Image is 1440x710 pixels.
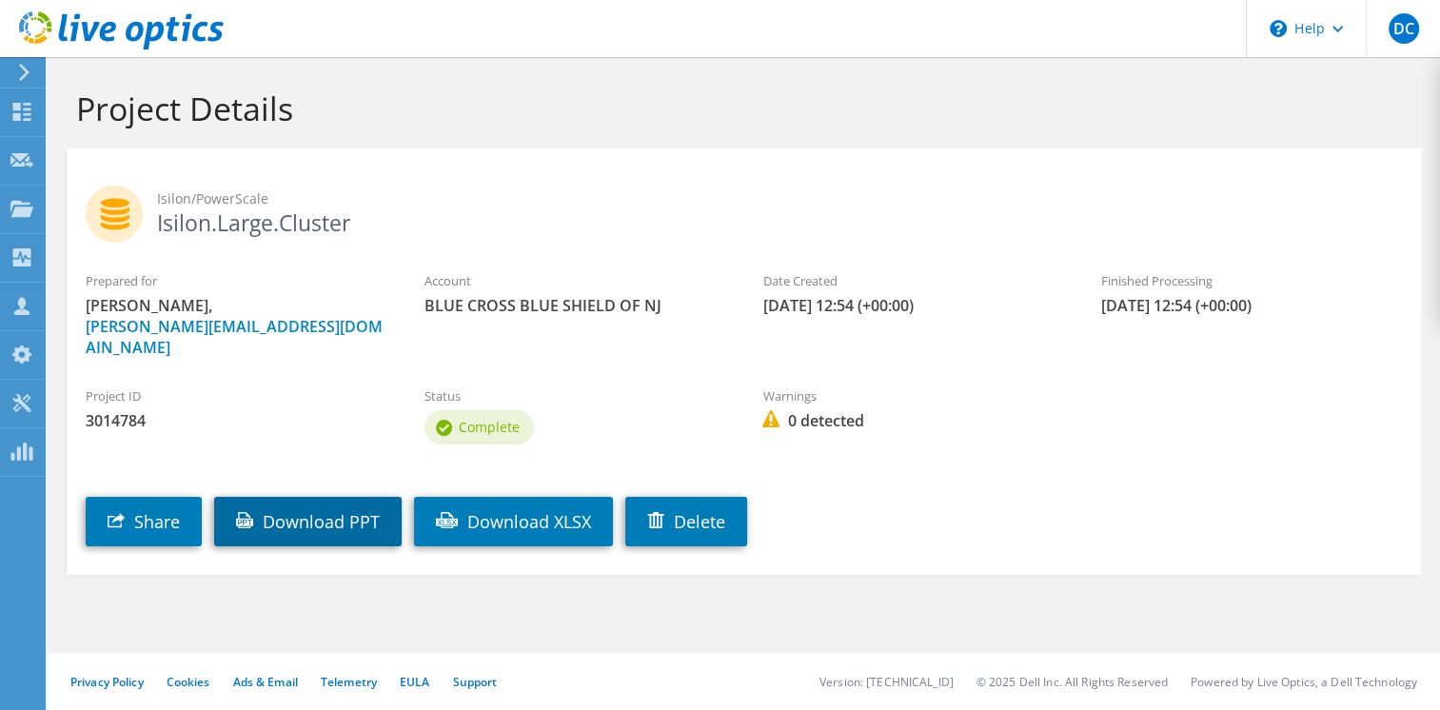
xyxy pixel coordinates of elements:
[424,271,725,290] label: Account
[762,271,1063,290] label: Date Created
[625,497,747,546] a: Delete
[762,410,1063,431] span: 0 detected
[1191,674,1417,690] li: Powered by Live Optics, a Dell Technology
[424,386,725,405] label: Status
[233,674,298,690] a: Ads & Email
[157,188,1402,209] span: Isilon/PowerScale
[1270,20,1287,37] svg: \n
[762,295,1063,316] span: [DATE] 12:54 (+00:00)
[819,674,954,690] li: Version: [TECHNICAL_ID]
[452,674,497,690] a: Support
[1101,295,1402,316] span: [DATE] 12:54 (+00:00)
[321,674,377,690] a: Telemetry
[1101,271,1402,290] label: Finished Processing
[414,497,613,546] a: Download XLSX
[86,186,1402,233] h2: Isilon.Large.Cluster
[86,410,386,431] span: 3014784
[86,271,386,290] label: Prepared for
[86,295,386,358] span: [PERSON_NAME],
[762,386,1063,405] label: Warnings
[86,386,386,405] label: Project ID
[976,674,1168,690] li: © 2025 Dell Inc. All Rights Reserved
[214,497,402,546] a: Download PPT
[459,418,520,436] span: Complete
[70,674,144,690] a: Privacy Policy
[1389,13,1419,44] span: DC
[424,295,725,316] span: BLUE CROSS BLUE SHIELD OF NJ
[86,497,202,546] a: Share
[167,674,210,690] a: Cookies
[86,316,383,358] a: [PERSON_NAME][EMAIL_ADDRESS][DOMAIN_NAME]
[76,89,1402,128] h1: Project Details
[400,674,429,690] a: EULA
